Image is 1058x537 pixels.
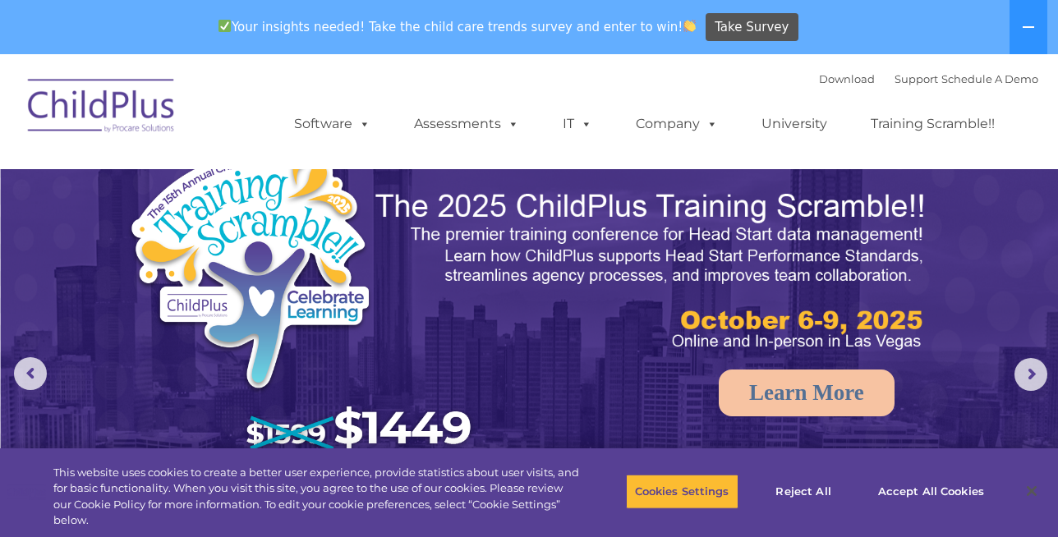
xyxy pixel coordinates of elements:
[745,108,844,140] a: University
[211,11,703,43] span: Your insights needed! Take the child care trends survey and enter to win!
[53,465,582,529] div: This website uses cookies to create a better user experience, provide statistics about user visit...
[683,20,696,32] img: 👏
[854,108,1011,140] a: Training Scramble!!
[619,108,734,140] a: Company
[1014,473,1050,509] button: Close
[218,20,231,32] img: ✅
[228,108,278,121] span: Last name
[869,475,993,509] button: Accept All Cookies
[228,176,298,188] span: Phone number
[626,475,738,509] button: Cookies Settings
[706,13,798,42] a: Take Survey
[20,67,184,149] img: ChildPlus by Procare Solutions
[278,108,387,140] a: Software
[752,475,855,509] button: Reject All
[895,72,938,85] a: Support
[715,13,789,42] span: Take Survey
[719,369,895,416] a: Learn More
[546,108,609,140] a: IT
[819,72,875,85] a: Download
[398,108,536,140] a: Assessments
[819,72,1038,85] font: |
[941,72,1038,85] a: Schedule A Demo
